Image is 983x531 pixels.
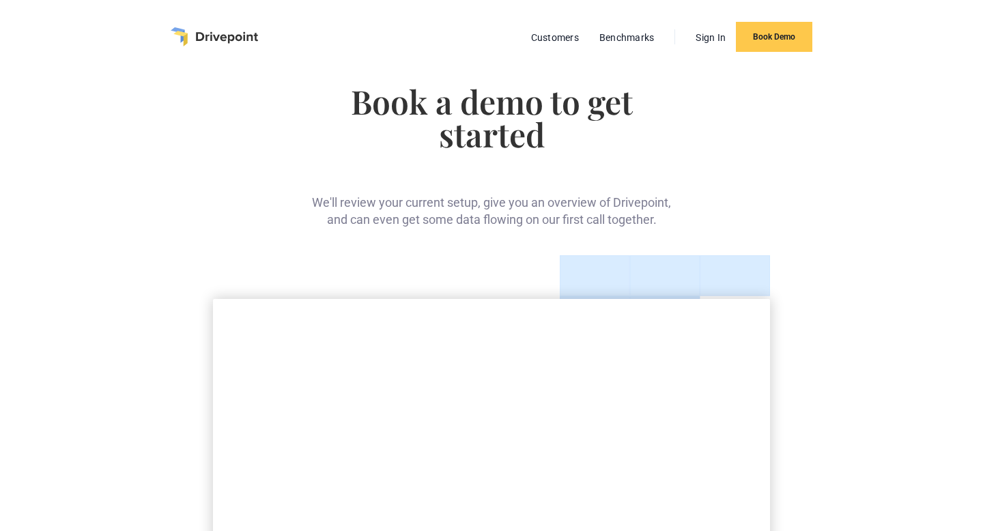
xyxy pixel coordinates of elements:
[309,172,675,228] div: We'll review your current setup, give you an overview of Drivepoint, and can even get some data f...
[171,27,258,46] a: home
[593,29,661,46] a: Benchmarks
[524,29,586,46] a: Customers
[736,22,812,52] a: Book Demo
[309,85,675,150] h1: Book a demo to get started
[689,29,732,46] a: Sign In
